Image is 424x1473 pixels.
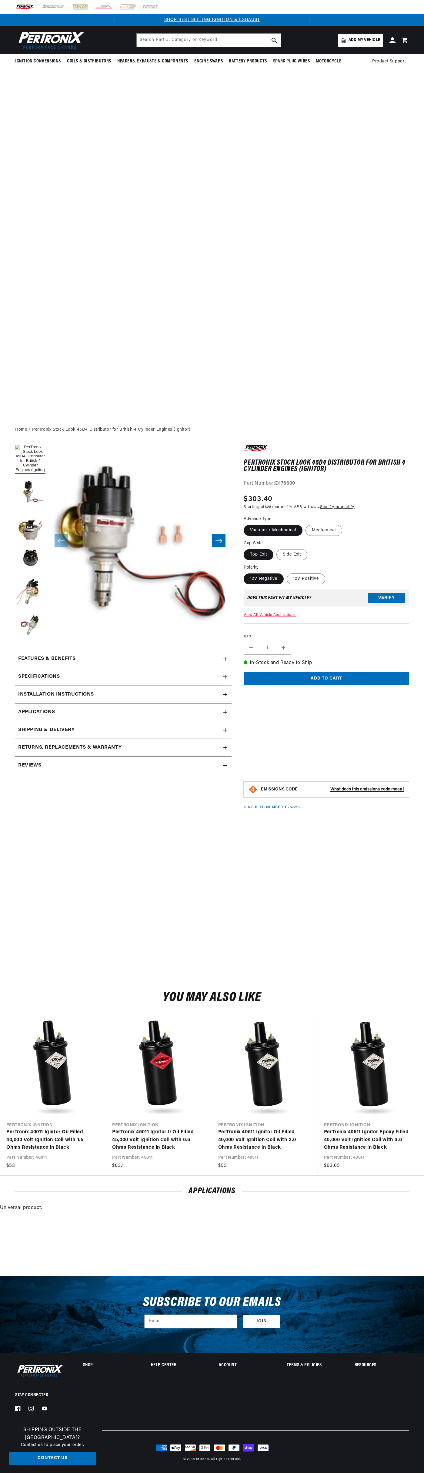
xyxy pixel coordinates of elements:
div: Announcement [120,17,304,23]
button: Load image 4 in gallery view [15,544,45,574]
img: Pertronix [15,1363,64,1378]
summary: Headers, Exhausts & Components [114,54,191,68]
span: Affirm [312,505,319,508]
span: $303.40 [244,494,272,505]
h2: Applications [15,1188,409,1195]
span: Spark Plug Wires [273,58,310,65]
button: Load image 1 in gallery view [15,444,45,474]
summary: Help Center [151,1363,205,1368]
media-gallery: Gallery Viewer [15,444,232,638]
nav: breadcrumbs [15,426,409,433]
a: SHOP BEST SELLING IGNITION & EXHAUST [164,18,260,22]
button: search button [268,34,281,47]
h2: Reviews [18,762,41,770]
summary: Motorcycle [313,54,344,68]
strong: EMISSIONS CODE [261,787,298,792]
label: QTY [244,634,409,639]
a: PerTronix 45011 Ignitor II Oil Filled 45,000 Volt Ignition Coil with 0.6 Ohms Resistance in Black [112,1128,200,1152]
div: Part Number: [244,480,409,488]
button: Load image 6 in gallery view [15,610,45,641]
legend: Polarity [244,564,259,571]
span: $28 [265,505,272,509]
summary: Account [219,1363,273,1368]
button: Load image 2 in gallery view [15,477,45,507]
div: 1 of 2 [120,17,304,23]
summary: Engine Swaps [191,54,226,68]
button: Subscribe [243,1315,280,1328]
img: Emissions code [248,785,258,794]
a: PerTronix [194,1458,209,1461]
summary: Ignition Conversions [15,54,64,68]
p: C.A.R.B. EO Number: D-57-23 [244,805,300,810]
legend: Cap Style [244,540,263,546]
h2: Resources [355,1363,409,1368]
button: Slide left [55,534,68,547]
span: Engine Swaps [194,58,223,65]
span: Add my vehicle [349,37,380,43]
h2: Specifications [18,673,60,681]
strong: What does this emissions code mean? [330,787,404,792]
h2: Shipping & Delivery [18,726,75,734]
button: Translation missing: en.sections.announcements.next_announcement [304,14,316,26]
h2: Features & Benefits [18,655,75,663]
a: Home [15,426,27,433]
a: PerTronix Stock Look 45D4 Distributor for British 4 Cylinder Engines (Ignitor) [32,426,191,433]
label: 12V Positive [287,573,325,584]
a: PerTronix 40011 Ignitor Oil Filled 40,000 Volt Ignition Coil with 1.5 Ohms Resistance in Black [6,1128,94,1152]
summary: Specifications [15,668,232,686]
h3: Subscribe to our emails [143,1297,281,1308]
h2: Installation instructions [18,691,94,699]
summary: Shop [83,1363,137,1368]
button: EMISSIONS CODEWhat does this emissions code mean? [261,787,404,792]
summary: Terms & policies [287,1363,341,1368]
span: Headers, Exhausts & Components [117,58,188,65]
input: Search Part #, Category or Keyword [137,34,281,47]
small: © 2025 . [183,1458,210,1461]
label: Side Exit [276,549,307,560]
summary: Shipping & Delivery [15,721,232,739]
p: In-Stock and Ready to Ship [244,659,409,667]
span: Ignition Conversions [15,58,61,65]
a: Applications [15,703,232,721]
summary: Reviews [15,757,232,774]
a: PerTronix 40511 Ignitor Oil Filled 40,000 Volt Ignition Coil with 3.0 Ohms Resistance in Black [218,1128,306,1152]
label: 12V Negative [244,573,284,584]
span: Product Support [372,58,406,65]
button: Translation missing: en.sections.announcements.previous_announcement [108,14,120,26]
a: Add my vehicle [338,34,383,47]
p: Stay Connected [15,1392,63,1398]
summary: Spark Plug Wires [270,54,313,68]
button: Verify [368,593,405,603]
summary: Features & Benefits [15,650,232,668]
img: Pertronix [15,30,85,51]
button: Load image 3 in gallery view [15,510,45,541]
span: Coils & Distributors [67,58,111,65]
label: Vacuum / Mechanical [244,525,302,536]
h1: PerTronix Stock Look 45D4 Distributor for British 4 Cylinder Engines (Ignitor) [244,460,409,472]
a: Contact Us [9,1452,96,1465]
summary: Coils & Distributors [64,54,114,68]
summary: Battery Products [226,54,270,68]
p: Contact us to place your order. [9,1442,96,1448]
span: Motorcycle [316,58,341,65]
div: Does This part fit My vehicle? [247,596,311,600]
a: See if you qualify - Learn more about Affirm Financing (opens in modal) [320,505,354,509]
input: Email [145,1315,237,1328]
strong: D176600 [275,481,295,486]
p: Starting at /mo or 0% APR with . [244,505,354,510]
button: Slide right [212,534,225,547]
label: Top Exit [244,549,273,560]
a: PerTronix 40611 Ignitor Epoxy Filled 40,000 Volt Ignition Coil with 3.0 Ohms Resistance in Black [324,1128,412,1152]
summary: Returns, Replacements & Warranty [15,739,232,757]
label: Mechanical [305,525,342,536]
legend: Advance Type [244,516,272,522]
button: Load image 5 in gallery view [15,577,45,607]
span: Applications [18,708,55,716]
h2: Returns, Replacements & Warranty [18,744,122,752]
small: All rights reserved. [211,1458,241,1461]
button: Add to cart [244,672,409,686]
